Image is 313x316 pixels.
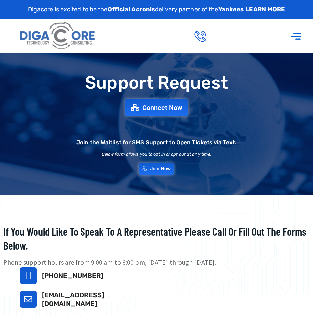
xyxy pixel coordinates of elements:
[76,140,237,145] h2: Join the Waitlist for SMS Support to Open Tickets via Text.
[108,6,155,13] strong: Official Acronis
[3,258,310,267] p: Phone support hours are from 9:00 am to 6:00 pm, [DATE] through [DATE].
[139,163,174,175] a: Join Now
[287,27,305,45] div: Menu Toggle
[142,104,182,111] span: Connect Now
[218,6,244,13] strong: Yankees
[125,99,188,116] a: Connect Now
[150,166,171,171] span: Join Now
[102,152,212,156] h2: Below form allows you to opt in or opt out at any time.
[3,73,310,92] h1: Support Request
[3,225,310,253] h2: If you would like to speak to a representative please call or fill out the forms below.
[20,267,37,284] a: 732-646-5725
[42,272,103,280] a: [PHONE_NUMBER]
[245,6,285,13] a: LEARN MORE
[42,291,104,308] a: [EMAIL_ADDRESS][DOMAIN_NAME]
[28,5,285,14] p: Digacore is excited to be the delivery partner of the .
[18,19,98,53] img: Digacore logo 1
[20,291,37,308] a: support@digacore.com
